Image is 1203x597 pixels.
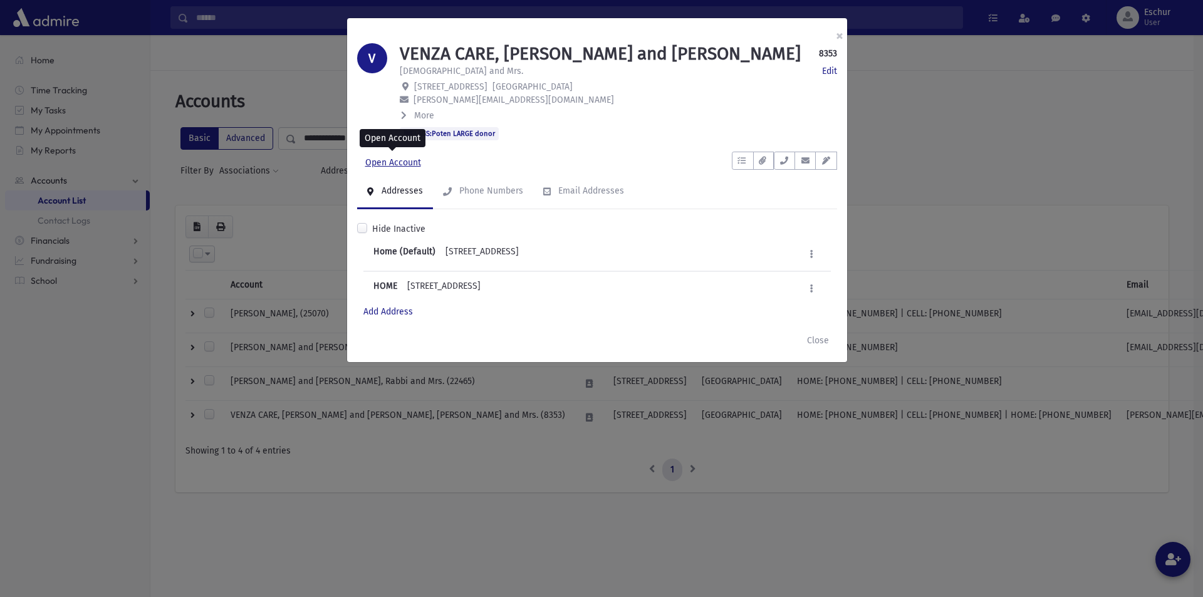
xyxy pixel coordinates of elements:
[379,185,423,196] div: Addresses
[400,43,801,65] h1: VENZA CARE, [PERSON_NAME] and [PERSON_NAME]
[533,174,634,209] a: Email Addresses
[457,185,523,196] div: Phone Numbers
[826,18,853,53] button: ×
[363,306,413,317] a: Add Address
[799,330,837,352] button: Close
[433,174,533,209] a: Phone Numbers
[372,222,425,236] label: Hide Inactive
[556,185,624,196] div: Email Addresses
[357,174,433,209] a: Addresses
[414,95,614,105] span: [PERSON_NAME][EMAIL_ADDRESS][DOMAIN_NAME]
[492,81,573,92] span: [GEOGRAPHIC_DATA]
[445,245,519,263] div: [STREET_ADDRESS]
[400,127,499,140] span: FLAGS:Poten LARGE donor
[819,47,837,60] strong: 8353
[360,129,425,147] div: Open Account
[357,152,429,174] a: Open Account
[407,279,481,298] div: [STREET_ADDRESS]
[400,109,435,122] button: More
[414,110,434,121] span: More
[373,279,397,298] b: HOME
[400,65,523,78] p: [DEMOGRAPHIC_DATA] and Mrs.
[414,81,487,92] span: [STREET_ADDRESS]
[357,43,387,73] div: V
[373,245,435,263] b: Home (Default)
[822,65,837,78] a: Edit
